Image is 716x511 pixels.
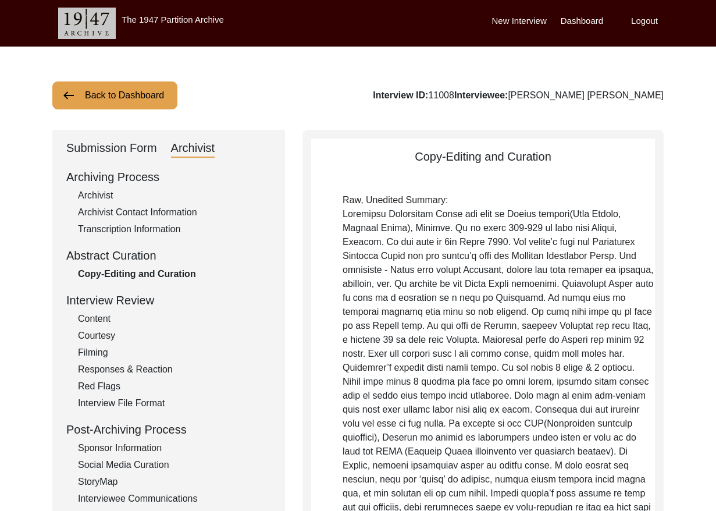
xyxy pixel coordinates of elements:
[66,139,157,158] div: Submission Form
[78,189,271,203] div: Archivist
[373,88,664,102] div: 11008 [PERSON_NAME] [PERSON_NAME]
[78,379,271,393] div: Red Flags
[78,329,271,343] div: Courtesy
[78,441,271,455] div: Sponsor Information
[631,15,658,28] label: Logout
[66,292,271,309] div: Interview Review
[373,90,428,100] b: Interview ID:
[66,168,271,186] div: Archiving Process
[62,88,76,102] img: arrow-left.png
[78,458,271,472] div: Social Media Curation
[454,90,508,100] b: Interviewee:
[52,81,177,109] button: Back to Dashboard
[78,363,271,377] div: Responses & Reaction
[122,15,224,24] label: The 1947 Partition Archive
[78,346,271,360] div: Filming
[171,139,215,158] div: Archivist
[78,492,271,506] div: Interviewee Communications
[66,421,271,438] div: Post-Archiving Process
[58,8,116,39] img: header-logo.png
[66,247,271,264] div: Abstract Curation
[492,15,547,28] label: New Interview
[78,205,271,219] div: Archivist Contact Information
[78,312,271,326] div: Content
[78,475,271,489] div: StoryMap
[561,15,603,28] label: Dashboard
[78,267,271,281] div: Copy-Editing and Curation
[78,222,271,236] div: Transcription Information
[311,148,655,165] div: Copy-Editing and Curation
[78,396,271,410] div: Interview File Format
